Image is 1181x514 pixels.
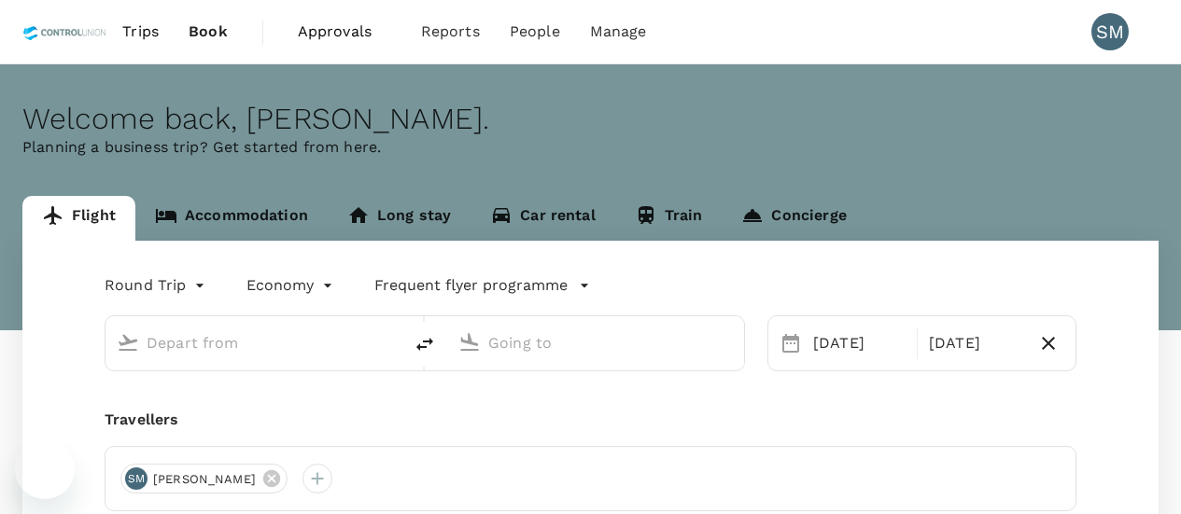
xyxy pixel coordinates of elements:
[488,328,705,357] input: Going to
[105,409,1076,431] div: Travellers
[731,340,735,344] button: Open
[806,325,913,362] div: [DATE]
[722,196,865,241] a: Concierge
[22,136,1159,159] p: Planning a business trip? Get started from here.
[125,467,148,490] div: SM
[298,21,391,43] span: Approvals
[421,21,480,43] span: Reports
[374,274,590,297] button: Frequent flyer programme
[189,21,228,43] span: Book
[15,439,75,499] iframe: Button to launch messaging window
[22,11,107,52] img: Control Union Malaysia Sdn. Bhd.
[389,340,393,344] button: Open
[402,322,447,367] button: delete
[328,196,471,241] a: Long stay
[615,196,723,241] a: Train
[105,271,209,300] div: Round Trip
[374,274,568,297] p: Frequent flyer programme
[471,196,615,241] a: Car rental
[246,271,337,300] div: Economy
[122,21,159,43] span: Trips
[142,470,267,489] span: [PERSON_NAME]
[1091,13,1129,50] div: SM
[22,196,135,241] a: Flight
[22,102,1159,136] div: Welcome back , [PERSON_NAME] .
[921,325,1029,362] div: [DATE]
[510,21,560,43] span: People
[120,464,288,493] div: SM[PERSON_NAME]
[135,196,328,241] a: Accommodation
[147,328,363,357] input: Depart from
[590,21,647,43] span: Manage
